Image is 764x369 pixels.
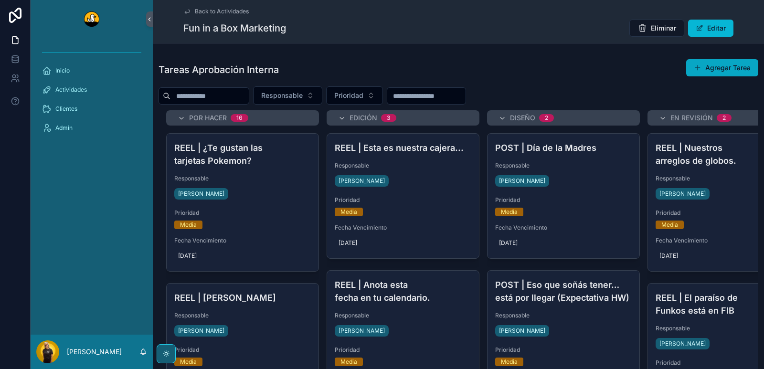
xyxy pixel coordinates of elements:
span: Prioridad [495,196,632,204]
span: [DATE] [339,239,467,247]
h4: POST | Eso que soñás tener… está por llegar (Expectativa HW) [495,278,632,304]
span: Fecha Vencimiento [335,224,471,232]
a: Inicio [36,62,147,79]
div: 16 [236,114,243,122]
a: Back to Actividades [183,8,249,15]
span: Prioridad [335,346,471,354]
div: scrollable content [31,38,153,149]
span: En Revisión [670,113,713,123]
a: POST | Día de la MadresResponsable[PERSON_NAME]PrioridadMediaFecha Vencimiento[DATE] [487,133,640,259]
span: Actividades [55,86,87,94]
span: Responsable [495,312,632,319]
span: [PERSON_NAME] [499,327,545,335]
span: Prioridad [174,209,311,217]
span: [DATE] [178,252,307,260]
span: [DATE] [499,239,628,247]
span: [PERSON_NAME] [659,340,706,348]
span: Prioridad [495,346,632,354]
span: Back to Actividades [195,8,249,15]
span: Responsable [335,162,471,169]
span: Diseño [510,113,535,123]
span: [PERSON_NAME] [659,190,706,198]
a: REEL | ¿Te gustan las tarjetas Pokemon?Responsable[PERSON_NAME]PrioridadMediaFecha Vencimiento[DATE] [166,133,319,272]
span: Fecha Vencimiento [174,237,311,244]
span: Eliminar [651,23,676,33]
div: 3 [387,114,391,122]
span: Admin [55,124,73,132]
h4: REEL | Esta es nuestra cajera... [335,141,471,154]
span: [PERSON_NAME] [339,327,385,335]
a: Admin [36,119,147,137]
button: Editar [688,20,733,37]
div: Media [661,221,678,229]
div: Media [180,358,197,366]
span: [PERSON_NAME] [499,177,545,185]
h1: Fun in a Box Marketing [183,21,286,35]
span: Clientes [55,105,77,113]
span: Por Hacer [189,113,227,123]
span: Responsable [335,312,471,319]
h4: POST | Día de la Madres [495,141,632,154]
div: 2 [545,114,548,122]
p: [PERSON_NAME] [67,347,122,357]
div: Media [501,208,518,216]
span: Inicio [55,67,70,74]
img: App logo [84,11,99,27]
button: Agregar Tarea [686,59,758,76]
button: Select Button [253,86,322,105]
span: Responsable [495,162,632,169]
div: Media [501,358,518,366]
div: Media [340,358,357,366]
button: Select Button [326,86,383,105]
a: Actividades [36,81,147,98]
span: Fecha Vencimiento [495,224,632,232]
span: Prioridad [174,346,311,354]
a: Clientes [36,100,147,117]
div: Media [340,208,357,216]
h4: REEL | Anota esta fecha en tu calendario. [335,278,471,304]
div: Media [180,221,197,229]
span: Responsable [261,91,303,100]
span: Prioridad [335,196,471,204]
span: [PERSON_NAME] [178,327,224,335]
h4: REEL | [PERSON_NAME] [174,291,311,304]
span: [PERSON_NAME] [178,190,224,198]
a: REEL | Esta es nuestra cajera...Responsable[PERSON_NAME]PrioridadMediaFecha Vencimiento[DATE] [327,133,479,259]
span: Responsable [174,312,311,319]
button: Eliminar [629,20,684,37]
span: Edición [350,113,377,123]
span: [PERSON_NAME] [339,177,385,185]
span: Prioridad [334,91,363,100]
span: Responsable [174,175,311,182]
div: 2 [722,114,726,122]
h1: Tareas Aprobación Interna [159,63,279,76]
h4: REEL | ¿Te gustan las tarjetas Pokemon? [174,141,311,167]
